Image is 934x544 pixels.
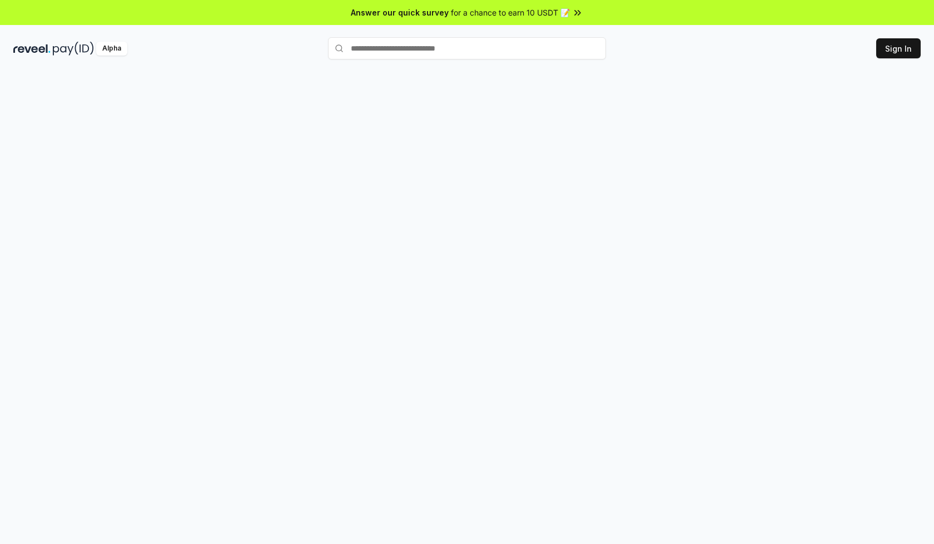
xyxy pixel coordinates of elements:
[96,42,127,56] div: Alpha
[451,7,570,18] span: for a chance to earn 10 USDT 📝
[13,42,51,56] img: reveel_dark
[876,38,921,58] button: Sign In
[53,42,94,56] img: pay_id
[351,7,449,18] span: Answer our quick survey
